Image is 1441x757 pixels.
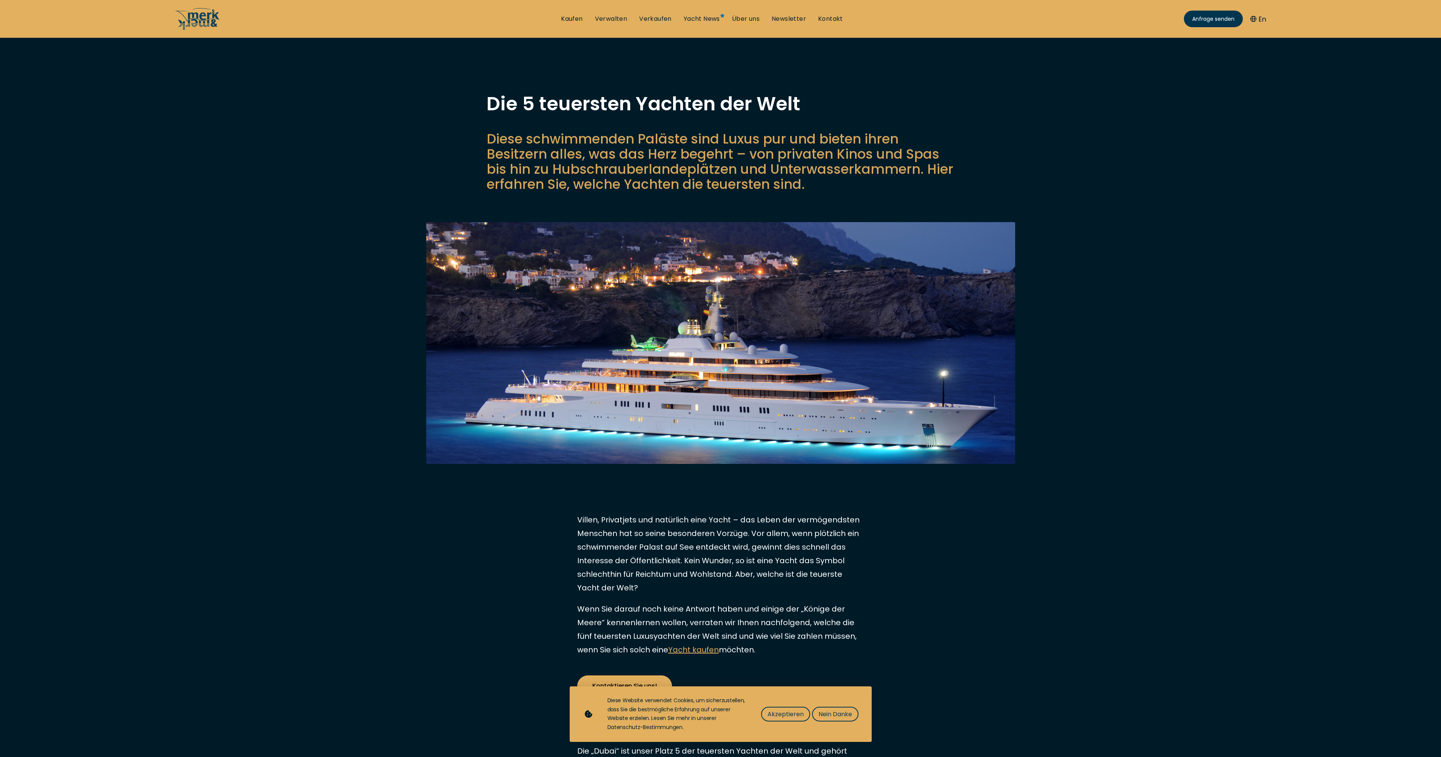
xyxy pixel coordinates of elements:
button: Nein Danke [812,707,858,721]
a: Verwalten [595,15,627,23]
a: Anfrage senden [1184,11,1243,27]
p: Villen, Privatjets und natürlich eine Yacht – das Leben der vermögendsten Menschen hat so seine b... [577,513,864,595]
img: Merk&Merk [426,222,1015,613]
a: Kontaktieren Sie uns! [577,675,672,697]
a: Verkaufen [639,15,672,23]
a: Datenschutz-Bestimmungen [607,723,683,731]
a: Newsletter [772,15,806,23]
p: Wenn Sie darauf noch keine Antwort haben und einige der „Könige der Meere“ kennenlernen wollen, v... [577,602,864,657]
a: Kontakt [818,15,843,23]
div: Diese Website verwendet Cookies, um sicherzustellen, dass Sie die bestmögliche Erfahrung auf unse... [607,696,746,732]
a: Kaufen [561,15,583,23]
h1: Die 5 teuersten Yachten der Welt [487,94,955,113]
a: Über uns [732,15,760,23]
span: Akzeptieren [768,709,804,719]
span: Nein Danke [818,709,852,719]
a: Yacht kaufen [668,644,719,655]
a: Yacht News [684,15,720,23]
button: Akzeptieren [761,707,810,721]
p: Diese schwimmenden Paläste sind Luxus pur und bieten ihren Besitzern alles, was das Herz begehrt ... [487,131,955,192]
span: Anfrage senden [1192,15,1234,23]
button: En [1250,14,1266,24]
